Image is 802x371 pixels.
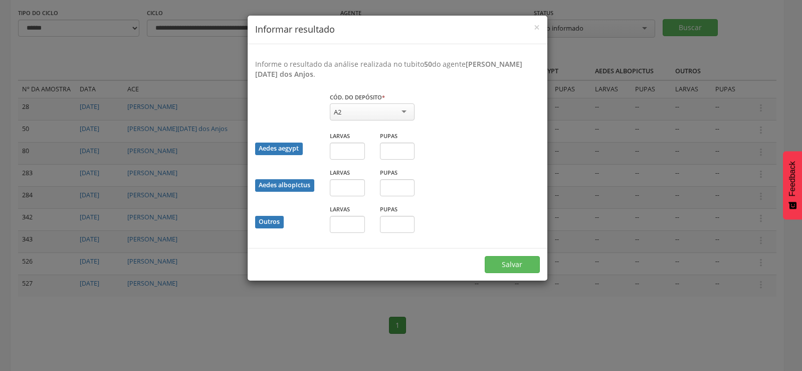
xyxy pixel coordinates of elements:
label: Pupas [380,132,397,140]
b: 50 [424,59,432,69]
button: Close [534,22,540,33]
span: Feedback [788,161,797,196]
label: Larvas [330,169,350,177]
button: Feedback - Mostrar pesquisa [783,151,802,219]
div: Outros [255,216,284,228]
div: Aedes albopictus [255,179,314,192]
h4: Informar resultado [255,23,540,36]
label: Pupas [380,205,397,213]
span: × [534,20,540,34]
label: Cód. do depósito [330,93,385,101]
label: Larvas [330,205,350,213]
div: Aedes aegypt [255,143,303,155]
button: Salvar [485,256,540,273]
b: [PERSON_NAME][DATE] dos Anjos [255,59,522,79]
label: Larvas [330,132,350,140]
label: Pupas [380,169,397,177]
p: Informe o resultado da análise realizada no tubito do agente . [255,59,540,79]
div: A2 [334,107,341,116]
